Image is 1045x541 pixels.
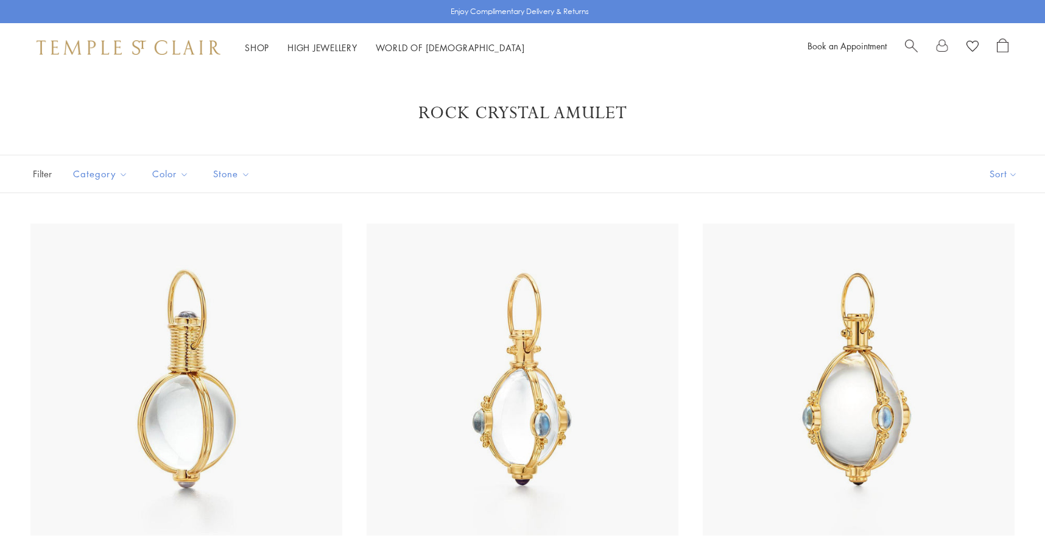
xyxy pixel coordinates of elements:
span: Color [146,166,198,182]
h1: Rock Crystal Amulet [49,102,996,124]
iframe: Gorgias live chat messenger [984,484,1033,529]
a: Open Shopping Bag [997,38,1008,57]
button: Color [143,160,198,188]
a: High JewelleryHigh Jewellery [287,41,357,54]
p: Enjoy Complimentary Delivery & Returns [451,5,589,18]
a: ShopShop [245,41,269,54]
a: View Wishlist [966,38,979,57]
nav: Main navigation [245,40,525,55]
button: Show sort by [962,155,1045,193]
a: Book an Appointment [807,40,887,52]
span: Category [67,166,137,182]
img: 18K Archival Amulet [30,224,342,536]
a: World of [DEMOGRAPHIC_DATA]World of [DEMOGRAPHIC_DATA] [376,41,525,54]
a: Search [905,38,918,57]
button: Stone [204,160,259,188]
img: P54801-E18BM [703,224,1015,536]
img: P54801-E18BM [367,224,678,536]
button: Category [64,160,137,188]
span: Stone [207,166,259,182]
img: Temple St. Clair [37,40,220,55]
